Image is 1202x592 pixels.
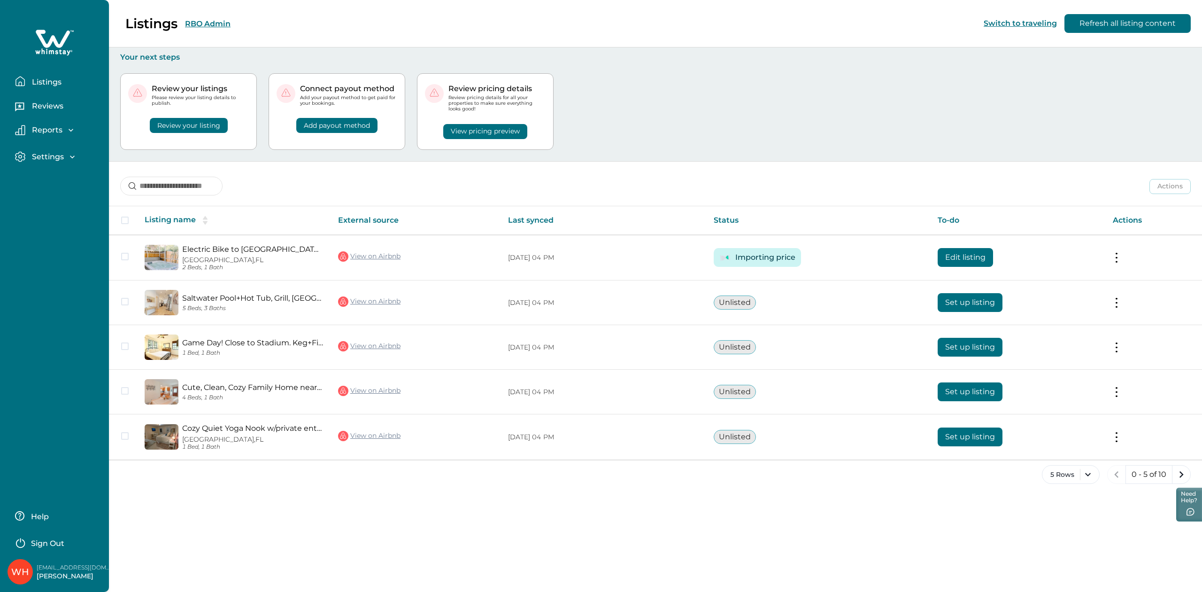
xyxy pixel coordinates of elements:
button: Actions [1149,179,1191,194]
button: Unlisted [714,296,756,310]
img: propertyImage_Cute, Clean, Cozy Family Home near Playground+Pool [145,379,178,405]
button: Settings [15,151,101,162]
a: View on Airbnb [338,250,401,263]
button: Reviews [15,98,101,117]
p: [DATE] 04 PM [508,343,699,352]
button: next page [1172,465,1191,484]
button: Edit listing [938,248,993,267]
img: propertyImage_Electric Bike to Siesta Beach. Hot Tub Cottage. [145,245,178,270]
button: sorting [196,216,215,225]
p: [GEOGRAPHIC_DATA], FL [182,436,323,444]
button: Unlisted [714,430,756,444]
button: Unlisted [714,340,756,354]
button: previous page [1107,465,1126,484]
p: 5 Beds, 3 Baths [182,305,323,312]
p: Help [28,512,49,522]
p: Connect payout method [300,84,397,93]
button: Set up listing [938,428,1002,446]
a: View on Airbnb [338,430,401,442]
a: Electric Bike to [GEOGRAPHIC_DATA]. Hot Tub Cottage. [182,245,323,254]
th: External source [331,206,501,235]
button: Refresh all listing content [1064,14,1191,33]
button: Review your listing [150,118,228,133]
button: Switch to traveling [984,19,1057,28]
img: propertyImage_Game Day! Close to Stadium. Keg+Firepit+Parking. [145,335,178,360]
a: Cute, Clean, Cozy Family Home near Playground+Pool [182,383,323,392]
button: Importing price [735,248,795,267]
button: 0 - 5 of 10 [1125,465,1172,484]
button: RBO Admin [185,19,231,28]
p: [DATE] 04 PM [508,253,699,263]
th: Status [706,206,931,235]
button: Set up listing [938,293,1002,312]
a: View on Airbnb [338,296,401,308]
p: [DATE] 04 PM [508,298,699,308]
a: Cozy Quiet Yoga Nook w/private entry & bird yard [182,424,323,433]
p: 4 Beds, 1 Bath [182,394,323,401]
th: Actions [1105,206,1202,235]
p: 1 Bed, 1 Bath [182,350,323,357]
a: Game Day! Close to Stadium. Keg+Firepit+Parking. [182,338,323,347]
a: Saltwater Pool+Hot Tub, Grill, [GEOGRAPHIC_DATA] [182,294,323,303]
p: Reports [29,125,62,135]
button: Reports [15,125,101,135]
p: Listings [29,78,62,87]
button: Listings [15,72,101,91]
th: To-do [930,206,1105,235]
a: View on Airbnb [338,385,401,397]
p: 0 - 5 of 10 [1132,470,1166,479]
p: [DATE] 04 PM [508,388,699,397]
button: Set up listing [938,338,1002,357]
button: Help [15,506,98,525]
button: Set up listing [938,382,1002,401]
p: 1 Bed, 1 Bath [182,444,323,451]
p: 2 Beds, 1 Bath [182,264,323,271]
p: Settings [29,152,64,162]
img: Timer [719,252,731,264]
p: Review your listings [152,84,249,93]
p: Listings [125,16,177,31]
button: Add payout method [296,118,378,133]
p: Please review your listing details to publish. [152,95,249,106]
a: View on Airbnb [338,340,401,352]
img: propertyImage_Saltwater Pool+Hot Tub, Grill, Walk Downtown [145,290,178,315]
p: Sign Out [31,539,64,548]
img: propertyImage_Cozy Quiet Yoga Nook w/private entry & bird yard [145,424,178,450]
p: Add your payout method to get paid for your bookings. [300,95,397,106]
p: [PERSON_NAME] [37,572,112,581]
p: [EMAIL_ADDRESS][DOMAIN_NAME] [37,563,112,572]
button: 5 Rows [1042,465,1100,484]
p: Review pricing details [448,84,546,93]
p: [DATE] 04 PM [508,433,699,442]
button: View pricing preview [443,124,527,139]
p: Reviews [29,101,63,111]
p: Your next steps [120,53,1191,62]
p: Review pricing details for all your properties to make sure everything looks good! [448,95,546,112]
button: Sign Out [15,533,98,552]
p: [GEOGRAPHIC_DATA], FL [182,256,323,264]
div: Whimstay Host [11,561,29,583]
th: Listing name [137,206,331,235]
th: Last synced [501,206,706,235]
button: Unlisted [714,385,756,399]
